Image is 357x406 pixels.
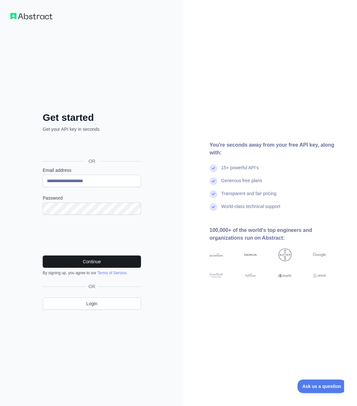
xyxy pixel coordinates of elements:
[210,141,347,157] div: You're seconds away from your free API key, along with:
[97,271,126,275] a: Terms of Service
[244,248,257,262] img: nokia
[43,297,141,310] a: Login
[43,140,140,154] div: Sign in with Google. Opens in new tab
[244,272,257,279] img: payoneer
[10,13,52,19] img: Workflow
[43,167,141,173] label: Email address
[83,158,101,164] span: OR
[210,272,223,279] img: stanford university
[221,190,276,203] div: Transparent and fair pricing
[313,248,326,262] img: google
[210,164,217,172] img: check mark
[221,177,262,190] div: Generous free plans
[221,164,259,177] div: 15+ powerful API's
[221,203,280,216] div: World-class technical support
[210,203,217,211] img: check mark
[43,270,141,276] div: By signing up, you agree to our .
[210,177,217,185] img: check mark
[43,112,141,123] h2: Get started
[210,226,347,242] div: 100,000+ of the world's top engineers and organizations run on Abstract:
[43,195,141,201] label: Password
[43,223,141,248] iframe: reCAPTCHA
[39,140,143,154] iframe: Sign in with Google Button
[297,380,344,393] iframe: Toggle Customer Support
[43,255,141,268] button: Continue
[210,248,223,262] img: accenture
[43,126,141,132] p: Get your API key in seconds
[278,272,292,279] img: shopify
[86,283,98,290] span: OR
[313,272,326,279] img: airbnb
[210,190,217,198] img: check mark
[278,248,292,262] img: bayer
